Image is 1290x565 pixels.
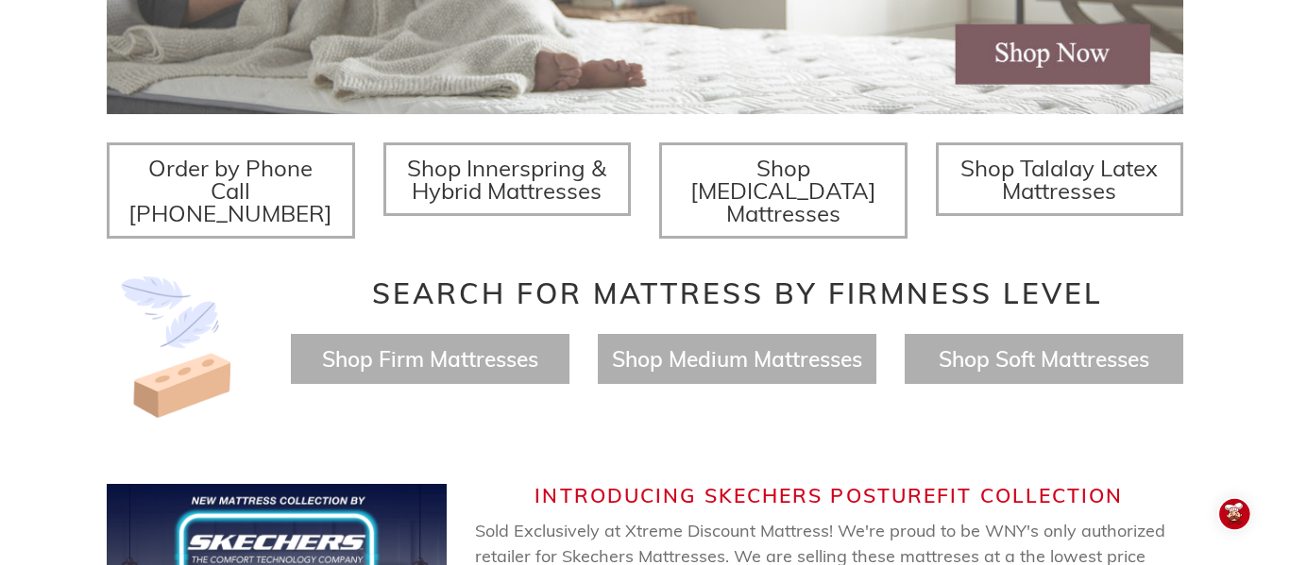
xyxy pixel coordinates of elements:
[322,345,538,373] a: Shop Firm Mattresses
[690,154,876,227] span: Shop [MEDICAL_DATA] Mattresses
[407,154,606,205] span: Shop Innerspring & Hybrid Mattresses
[659,142,908,239] a: Shop [MEDICAL_DATA] Mattresses
[612,345,862,373] a: Shop Medium Mattresses
[1218,498,1250,530] img: svg%3E%0A
[372,275,1103,311] span: Search for Mattress by Firmness Level
[535,483,1123,507] span: Introducing Skechers Posturefit Collection
[1218,498,1250,530] img: svg+xml,%3Csvg%20width%3D%2234%22%20height%3D%2234%22%20viewBox%3D%220%200%2034%2034%22%20fill%3D...
[128,154,332,227] span: Order by Phone Call [PHONE_NUMBER]
[960,154,1158,205] span: Shop Talalay Latex Mattresses
[107,142,355,239] a: Order by Phone Call [PHONE_NUMBER]
[383,142,632,216] a: Shop Innerspring & Hybrid Mattresses
[939,345,1149,373] a: Shop Soft Mattresses
[107,276,248,418] img: Image-of-brick- and-feather-representing-firm-and-soft-feel
[936,142,1184,216] a: Shop Talalay Latex Mattresses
